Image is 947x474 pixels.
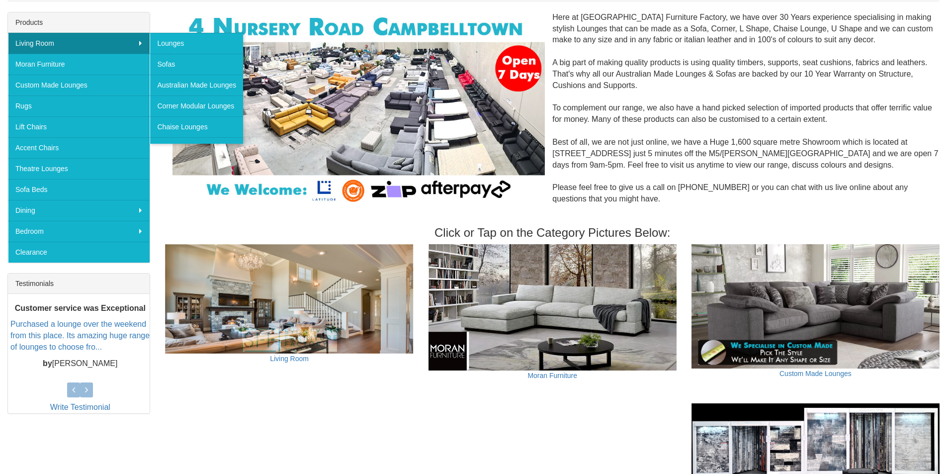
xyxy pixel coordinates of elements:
a: Lift Chairs [8,116,150,137]
img: Corner Modular Lounges [172,12,545,205]
a: Corner Modular Lounges [150,95,243,116]
div: Testimonials [8,274,150,294]
a: Living Room [8,33,150,54]
a: Moran Furniture [527,372,577,379]
p: [PERSON_NAME] [10,358,150,370]
a: Purchased a lounge over the weekend from this place. Its amazing huge range of lounges to choose ... [10,320,150,351]
a: Custom Made Lounges [779,370,852,378]
a: Custom Made Lounges [8,75,150,95]
a: Moran Furniture [8,54,150,75]
a: Dining [8,200,150,221]
b: by [43,359,52,368]
a: Australian Made Lounges [150,75,243,95]
a: Leather Lounges [150,137,243,158]
a: Living Room [270,355,309,363]
div: Products [8,12,150,33]
img: Moran Furniture [429,244,677,370]
a: Theatre Lounges [8,158,150,179]
h3: Click or Tap on the Category Pictures Below: [165,226,940,239]
img: Custom Made Lounges [691,244,940,369]
a: Bedroom [8,221,150,242]
a: Sofas [150,54,243,75]
a: Sofa Beds [8,179,150,200]
a: Write Testimonial [50,403,110,411]
a: Lounges [150,33,243,54]
a: Accent Chairs [8,137,150,158]
div: Here at [GEOGRAPHIC_DATA] Furniture Factory, we have over 30 Years experience specialising in mak... [165,12,940,216]
a: Clearance [8,242,150,263]
a: Chaise Lounges [150,116,243,137]
b: Customer service was Exceptional [15,304,146,312]
a: Rugs [8,95,150,116]
img: Living Room [165,244,413,354]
